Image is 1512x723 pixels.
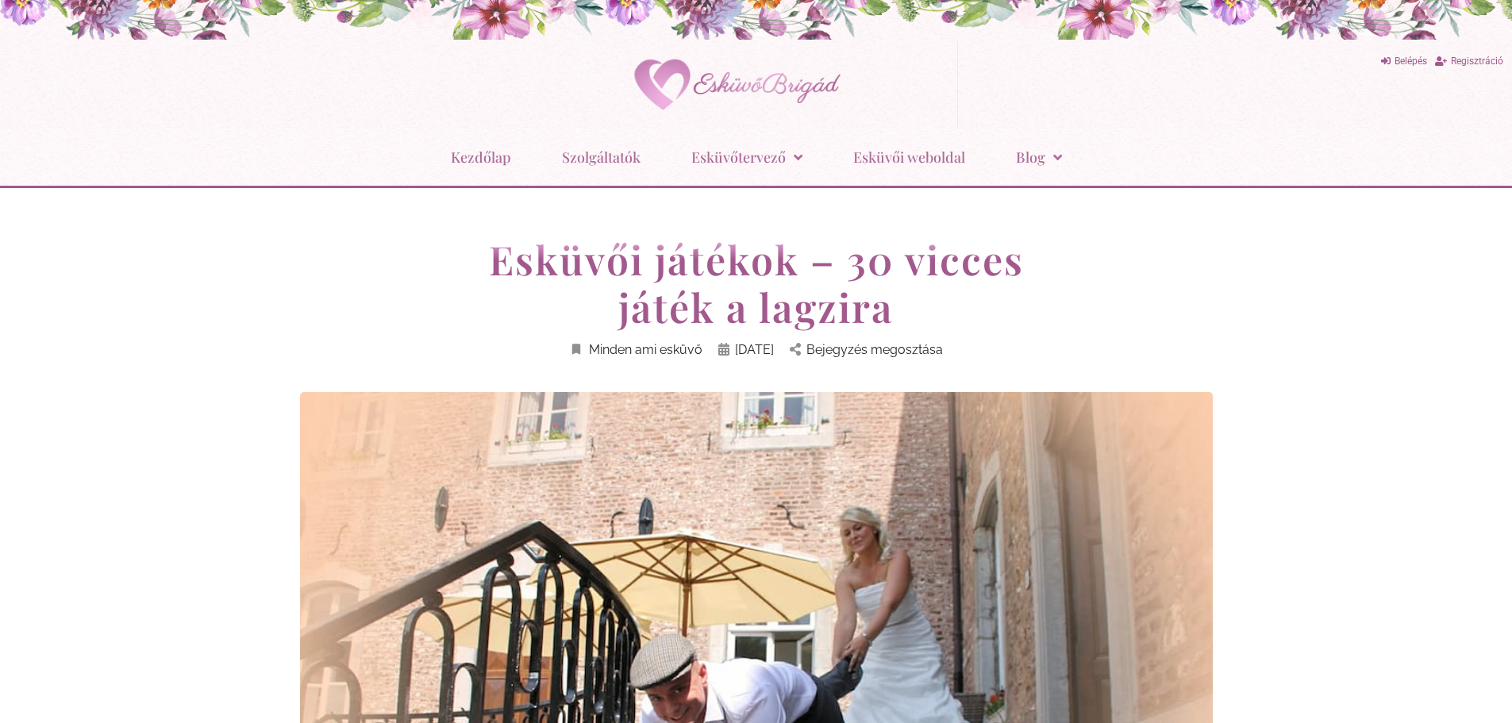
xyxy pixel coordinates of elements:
[1016,137,1062,178] a: Blog
[455,236,1058,331] h1: Esküvői játékok – 30 vicces játék a lagzira
[1435,51,1503,72] a: Regisztráció
[735,339,774,360] span: [DATE]
[569,339,702,360] a: Minden ami esküvő
[451,137,511,178] a: Kezdőlap
[691,137,802,178] a: Esküvőtervező
[790,339,943,360] a: Bejegyzés megosztása
[1381,51,1427,72] a: Belépés
[8,137,1504,178] nav: Menu
[1395,56,1427,67] span: Belépés
[853,137,965,178] a: Esküvői weboldal
[1451,56,1503,67] span: Regisztráció
[562,137,641,178] a: Szolgáltatók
